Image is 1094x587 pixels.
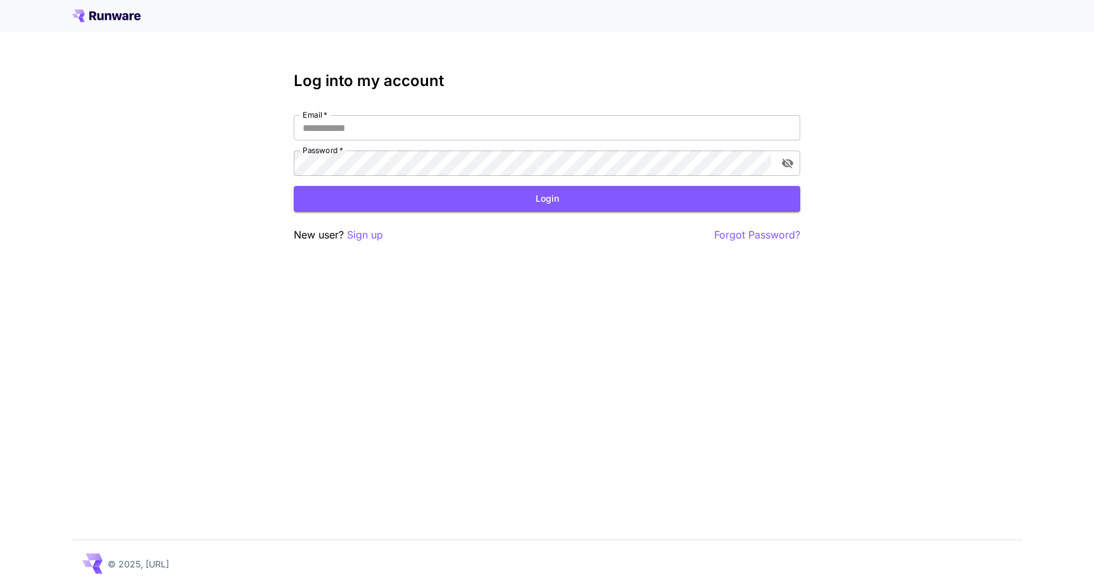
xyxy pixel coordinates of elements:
[294,186,800,212] button: Login
[294,227,383,243] p: New user?
[303,145,343,156] label: Password
[303,109,327,120] label: Email
[108,557,169,571] p: © 2025, [URL]
[776,152,799,175] button: toggle password visibility
[294,72,800,90] h3: Log into my account
[347,227,383,243] button: Sign up
[714,227,800,243] button: Forgot Password?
